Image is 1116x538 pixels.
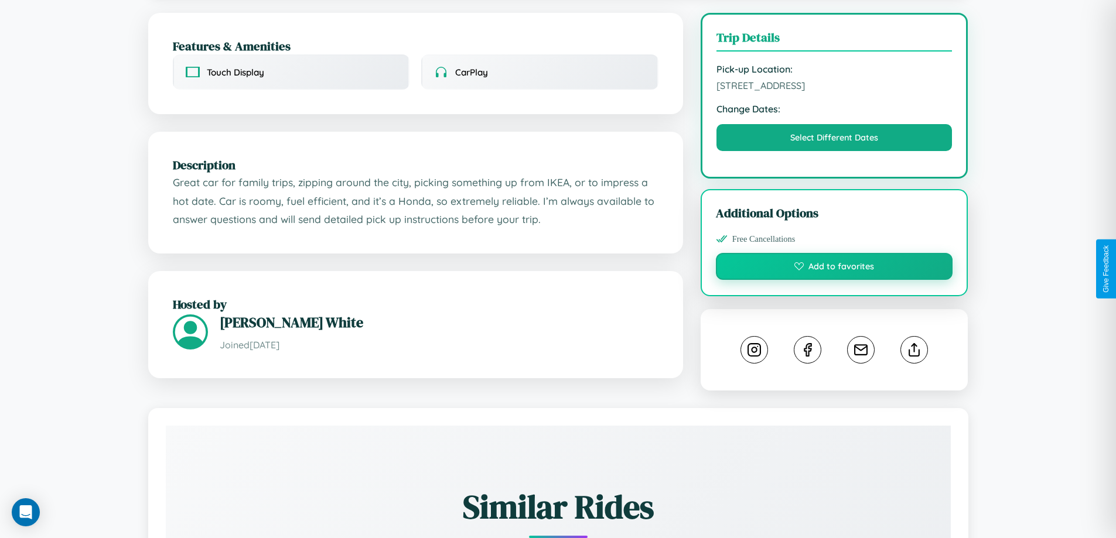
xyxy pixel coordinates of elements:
[455,67,488,78] span: CarPlay
[173,156,658,173] h2: Description
[716,204,953,221] h3: Additional Options
[732,234,796,244] span: Free Cancellations
[173,296,658,313] h2: Hosted by
[220,313,658,332] h3: [PERSON_NAME] White
[207,67,264,78] span: Touch Display
[716,253,953,280] button: Add to favorites
[716,29,953,52] h3: Trip Details
[716,80,953,91] span: [STREET_ADDRESS]
[173,173,658,229] p: Great car for family trips, zipping around the city, picking something up from IKEA, or to impres...
[173,37,658,54] h2: Features & Amenities
[220,337,658,354] p: Joined [DATE]
[716,124,953,151] button: Select Different Dates
[716,103,953,115] strong: Change Dates:
[207,484,910,529] h2: Similar Rides
[12,498,40,526] div: Open Intercom Messenger
[716,63,953,75] strong: Pick-up Location:
[1102,245,1110,293] div: Give Feedback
